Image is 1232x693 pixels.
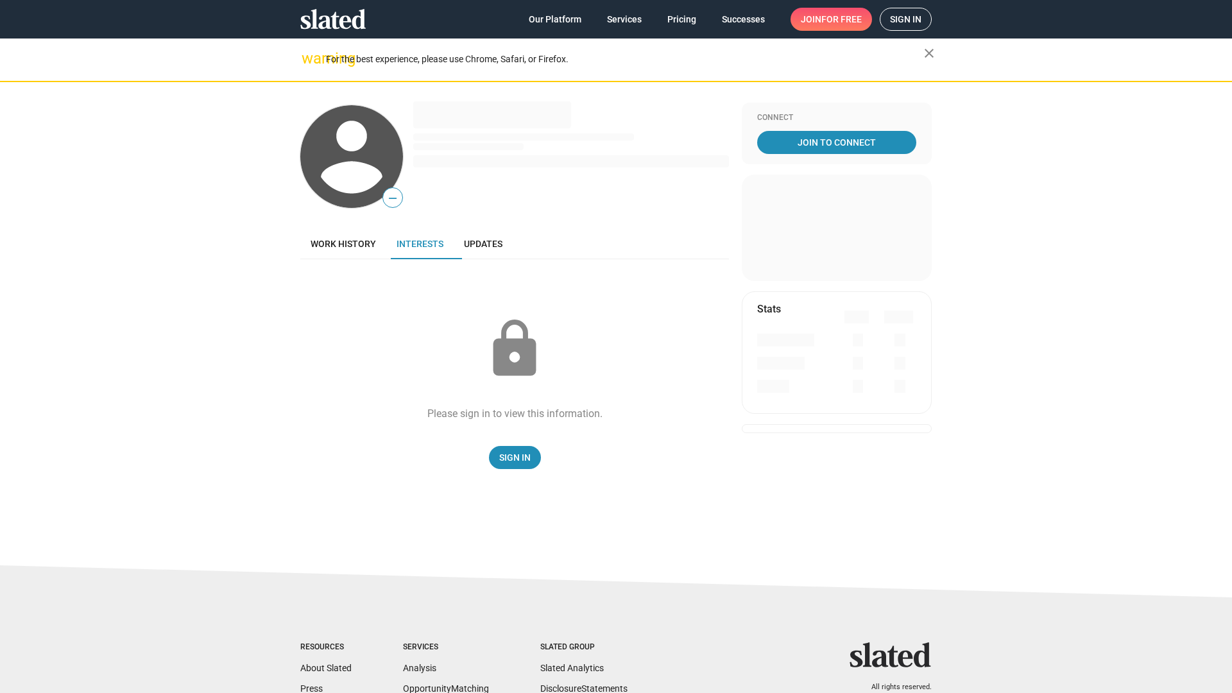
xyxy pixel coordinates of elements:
[427,407,603,420] div: Please sign in to view this information.
[757,113,916,123] div: Connect
[397,239,443,249] span: Interests
[483,317,547,381] mat-icon: lock
[757,302,781,316] mat-card-title: Stats
[921,46,937,61] mat-icon: close
[464,239,502,249] span: Updates
[880,8,932,31] a: Sign in
[383,190,402,207] span: —
[300,228,386,259] a: Work history
[326,51,924,68] div: For the best experience, please use Chrome, Safari, or Firefox.
[454,228,513,259] a: Updates
[300,642,352,653] div: Resources
[499,446,531,469] span: Sign In
[403,663,436,673] a: Analysis
[801,8,862,31] span: Join
[302,51,317,66] mat-icon: warning
[529,8,581,31] span: Our Platform
[722,8,765,31] span: Successes
[386,228,454,259] a: Interests
[597,8,652,31] a: Services
[757,131,916,154] a: Join To Connect
[518,8,592,31] a: Our Platform
[791,8,872,31] a: Joinfor free
[311,239,376,249] span: Work history
[607,8,642,31] span: Services
[821,8,862,31] span: for free
[760,131,914,154] span: Join To Connect
[890,8,921,30] span: Sign in
[403,642,489,653] div: Services
[657,8,706,31] a: Pricing
[712,8,775,31] a: Successes
[540,663,604,673] a: Slated Analytics
[300,663,352,673] a: About Slated
[667,8,696,31] span: Pricing
[540,642,628,653] div: Slated Group
[489,446,541,469] a: Sign In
